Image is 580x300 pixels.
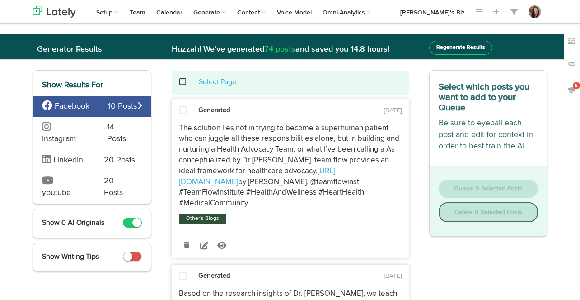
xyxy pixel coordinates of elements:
button: Queue 0 Selected Posts [439,180,538,198]
strong: Generated [198,107,230,114]
h2: Huzzah! We've generated and saved you 14.8 hours! [165,45,416,54]
a: [URL][DOMAIN_NAME] [179,167,335,186]
p: Be sure to eyeball each post and edit for context in order to best train the AI. [439,118,538,152]
img: keywords_off.svg [567,37,576,46]
span: 20 Posts [104,176,135,199]
a: Select Page [199,79,236,86]
span: Facebook [55,102,89,110]
span: Show Writing Tips [42,253,99,261]
span: 14 Posts [107,122,135,145]
img: links_off.svg [567,59,576,68]
span: Show 0 AI Originals [42,219,104,227]
span: Queue 0 Selected Posts [454,186,523,192]
p: The solution lies not in trying to become a superhuman patient who can juggle all these responsib... [179,123,402,209]
img: announcements_off.svg [567,85,576,94]
span: LinkedIn [53,156,83,164]
span: Show Results For [42,81,103,89]
img: JfsZugShQNWjftDpkAxX [529,5,541,18]
time: [DATE] [384,107,402,114]
span: Instagram [42,135,76,143]
button: Regenerate Results [429,41,492,55]
a: Other's Blogs [184,214,221,223]
span: 10 Posts [108,101,142,113]
strong: Generated [198,272,230,279]
span: 74 posts [264,45,295,53]
img: logo_lately_bg_light.svg [33,6,76,18]
h3: Select which posts you want to add to your Queue [439,80,538,113]
time: [DATE] [384,273,402,279]
span: 5 [573,82,580,89]
button: Delete 0 Selected Posts [439,202,538,222]
span: youtube [42,189,71,197]
iframe: Opens a widget where you can find more information [522,273,571,295]
span: 20 Posts [104,155,135,167]
h2: Generator Results [33,45,151,54]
